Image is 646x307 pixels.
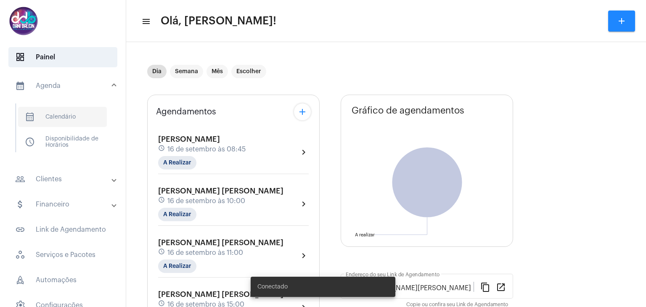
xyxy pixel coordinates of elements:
span: Agendamentos [156,107,216,116]
span: [PERSON_NAME] [158,135,220,143]
mat-chip: Semana [170,65,203,78]
span: 16 de setembro às 11:00 [167,249,243,257]
span: Gráfico de agendamentos [352,106,464,116]
mat-chip: A Realizar [158,156,196,169]
span: Olá, [PERSON_NAME]! [161,14,276,28]
mat-icon: chevron_right [299,147,309,157]
img: 5016df74-caca-6049-816a-988d68c8aa82.png [7,4,40,38]
mat-icon: add [617,16,627,26]
mat-icon: sidenav icon [141,16,150,26]
mat-panel-title: Financeiro [15,199,112,209]
span: Painel [8,47,117,67]
mat-chip: A Realizar [158,208,196,221]
span: Conectado [257,283,288,291]
mat-expansion-panel-header: sidenav iconAgenda [5,72,126,99]
mat-icon: add [297,107,307,117]
mat-chip: Mês [207,65,228,78]
mat-icon: sidenav icon [15,225,25,235]
span: Calendário [18,107,107,127]
mat-chip: A Realizar [158,259,196,273]
mat-icon: sidenav icon [15,199,25,209]
span: [PERSON_NAME] [PERSON_NAME] [158,239,283,246]
span: [PERSON_NAME] [PERSON_NAME] [158,187,283,195]
mat-expansion-panel-header: sidenav iconClientes [5,169,126,189]
mat-icon: sidenav icon [15,174,25,184]
span: sidenav icon [15,275,25,285]
text: A realizar [355,233,375,237]
mat-icon: content_copy [480,282,490,292]
mat-expansion-panel-header: sidenav iconFinanceiro [5,194,126,214]
mat-icon: schedule [158,196,166,206]
mat-icon: schedule [158,145,166,154]
span: Disponibilidade de Horários [18,132,107,152]
mat-panel-title: Clientes [15,174,112,184]
span: 16 de setembro às 08:45 [167,146,246,153]
span: Link de Agendamento [8,220,117,240]
mat-chip: Dia [147,65,167,78]
mat-chip: Escolher [231,65,266,78]
span: Serviços e Pacotes [8,245,117,265]
mat-icon: schedule [158,248,166,257]
mat-icon: sidenav icon [15,81,25,91]
span: Automações [8,270,117,290]
mat-panel-title: Agenda [15,81,112,91]
mat-icon: chevron_right [299,251,309,261]
input: Link [346,284,474,292]
span: sidenav icon [25,112,35,122]
mat-icon: chevron_right [299,199,309,209]
span: sidenav icon [25,137,35,147]
span: [PERSON_NAME] [PERSON_NAME] [158,291,283,298]
div: sidenav iconAgenda [5,99,126,164]
span: sidenav icon [15,52,25,62]
span: sidenav icon [15,250,25,260]
mat-icon: open_in_new [496,282,506,292]
span: 16 de setembro às 10:00 [167,197,245,205]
